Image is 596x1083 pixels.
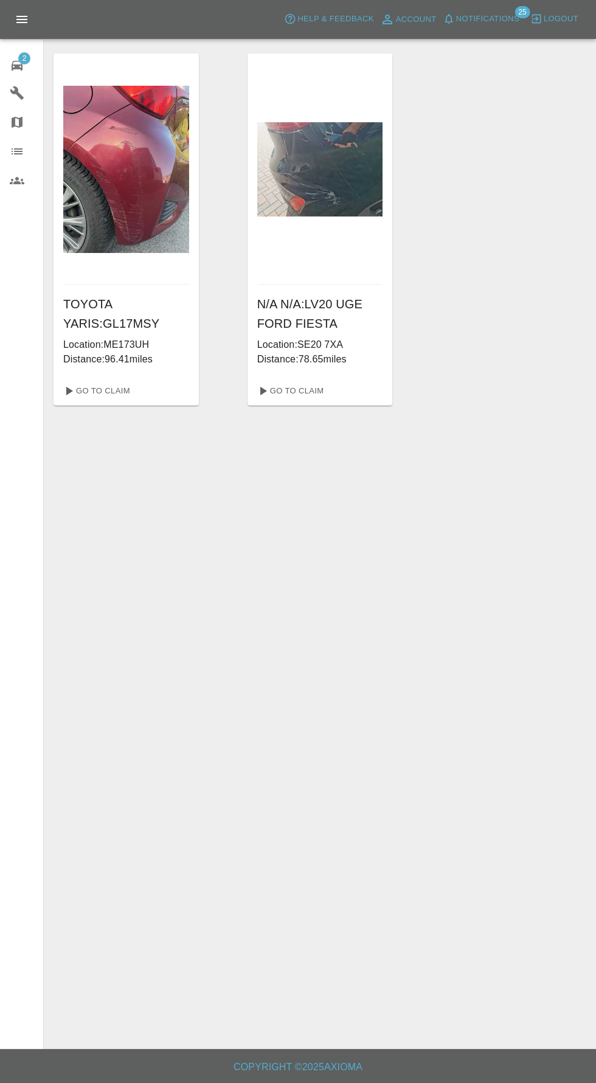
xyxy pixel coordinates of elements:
h6: N/A N/A : LV20 UGE FORD FIESTA [257,294,383,333]
p: Location: ME173UH [63,337,189,352]
a: Go To Claim [252,381,327,401]
button: Logout [527,10,581,29]
a: Go To Claim [58,381,133,401]
span: 2 [18,52,30,64]
h6: Copyright © 2025 Axioma [10,1059,586,1076]
a: Account [377,10,440,29]
p: Distance: 96.41 miles [63,352,189,367]
p: Location: SE20 7XA [257,337,383,352]
span: Notifications [456,12,519,26]
button: Notifications [440,10,522,29]
button: Open drawer [7,5,36,34]
h6: TOYOTA YARIS : GL17MSY [63,294,189,333]
span: 25 [515,6,530,18]
p: Distance: 78.65 miles [257,352,383,367]
span: Account [396,13,437,27]
button: Help & Feedback [281,10,376,29]
span: Help & Feedback [297,12,373,26]
span: Logout [544,12,578,26]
